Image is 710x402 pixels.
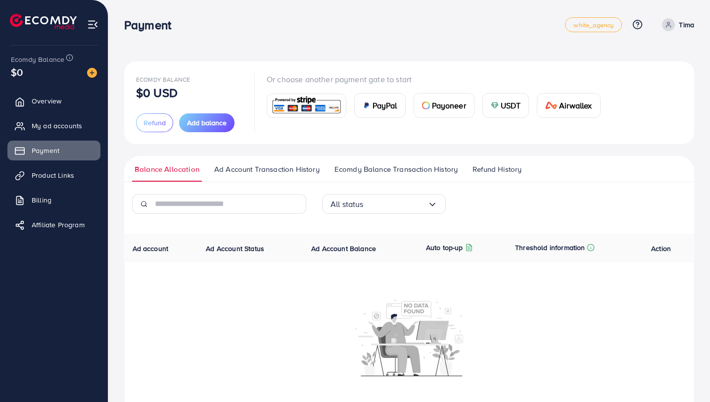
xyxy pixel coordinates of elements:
[651,244,671,253] span: Action
[311,244,376,253] span: Ad Account Balance
[331,197,364,212] span: All status
[32,146,59,155] span: Payment
[135,164,199,175] span: Balance Allocation
[668,357,703,395] iframe: Chat
[7,141,100,160] a: Payment
[363,101,371,109] img: card
[136,75,190,84] span: Ecomdy Balance
[354,93,406,118] a: cardPayPal
[32,170,74,180] span: Product Links
[270,95,343,116] img: card
[124,18,179,32] h3: Payment
[206,244,264,253] span: Ad Account Status
[432,100,466,111] span: Payoneer
[414,93,474,118] a: cardPayoneer
[32,195,51,205] span: Billing
[364,197,427,212] input: Search for option
[355,299,463,376] img: No account
[334,164,458,175] span: Ecomdy Balance Transaction History
[7,215,100,235] a: Affiliate Program
[426,242,463,253] p: Auto top-up
[501,100,521,111] span: USDT
[559,100,592,111] span: Airwallex
[7,165,100,185] a: Product Links
[537,93,600,118] a: cardAirwallex
[322,194,446,214] div: Search for option
[32,121,82,131] span: My ad accounts
[573,22,614,28] span: white_agency
[87,68,97,78] img: image
[482,93,529,118] a: cardUSDT
[11,65,23,79] span: $0
[7,91,100,111] a: Overview
[679,19,694,31] p: Tima
[473,164,521,175] span: Refund History
[267,73,609,85] p: Or choose another payment gate to start
[267,94,346,118] a: card
[179,113,235,132] button: Add balance
[545,101,557,109] img: card
[422,101,430,109] img: card
[32,96,61,106] span: Overview
[515,242,585,253] p: Threshold information
[32,220,85,230] span: Affiliate Program
[11,54,64,64] span: Ecomdy Balance
[658,18,694,31] a: Tima
[214,164,320,175] span: Ad Account Transaction History
[7,116,100,136] a: My ad accounts
[136,87,178,99] p: $0 USD
[133,244,169,253] span: Ad account
[10,14,77,29] img: logo
[373,100,397,111] span: PayPal
[143,118,166,128] span: Refund
[187,118,227,128] span: Add balance
[565,17,622,32] a: white_agency
[87,19,98,30] img: menu
[7,190,100,210] a: Billing
[136,113,173,132] button: Refund
[491,101,499,109] img: card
